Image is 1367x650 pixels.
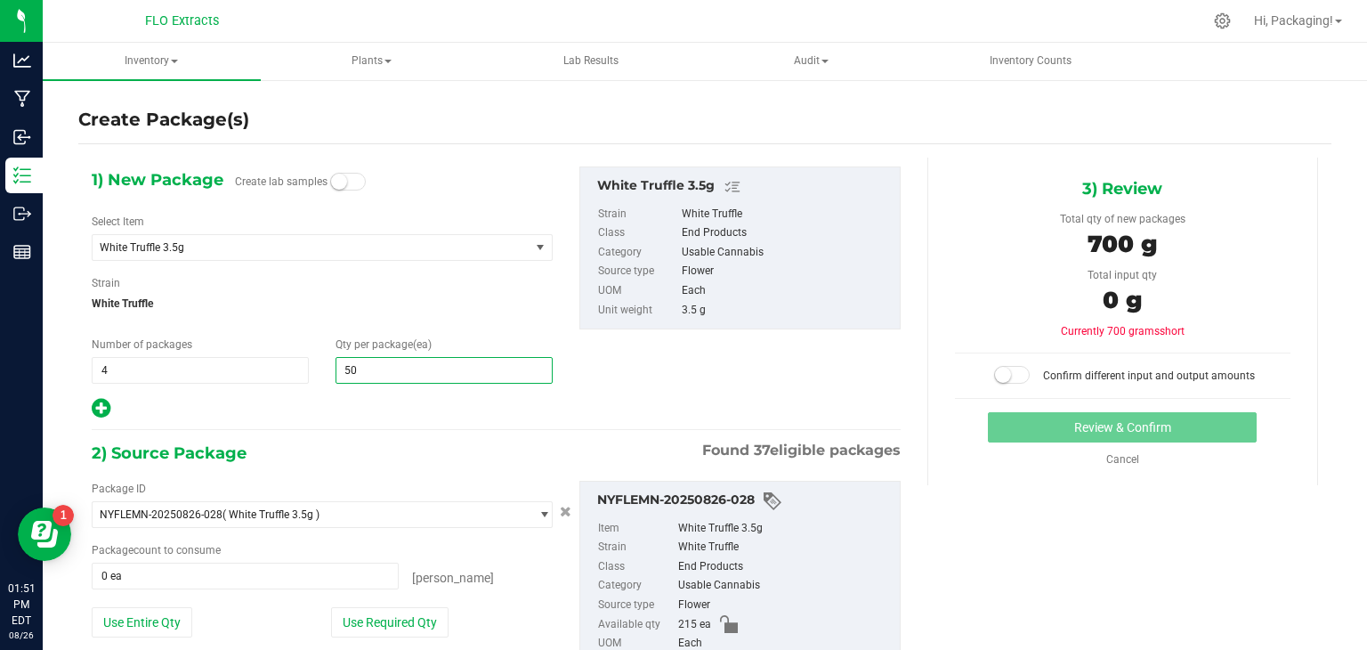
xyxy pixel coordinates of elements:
div: Each [682,281,891,301]
span: Qty per package [336,338,432,351]
span: select [529,235,551,260]
a: Inventory Counts [922,43,1140,80]
div: NYFLEMN-20250826-028 [597,491,891,512]
label: Source type [598,262,678,281]
div: Usable Cannabis [682,243,891,263]
div: 3.5 g [682,301,891,321]
inline-svg: Inventory [13,167,31,184]
div: Usable Cannabis [678,576,891,596]
span: Package ID [92,483,146,495]
span: select [529,502,551,527]
span: Audit [703,44,919,79]
span: Confirm different input and output amounts [1043,370,1255,382]
label: Strain [598,205,678,224]
label: Class [598,557,675,577]
span: [PERSON_NAME] [412,571,494,585]
button: Cancel button [554,500,577,525]
span: (ea) [413,338,432,351]
label: UOM [598,281,678,301]
a: Plants [263,43,481,80]
span: Lab Results [539,53,643,69]
iframe: Resource center unread badge [53,505,74,526]
span: Plants [263,44,480,79]
label: Select Item [92,214,144,230]
a: Inventory [43,43,261,80]
span: White Truffle [92,290,553,317]
span: Inventory Counts [966,53,1096,69]
span: 2) Source Package [92,440,247,467]
span: Package to consume [92,544,221,557]
label: Category [598,576,675,596]
label: Available qty [598,615,675,635]
span: Currently 700 grams [1061,325,1185,337]
span: ( White Truffle 3.5g ) [222,508,320,521]
span: FLO Extracts [145,13,219,28]
div: White Truffle [682,205,891,224]
div: End Products [682,223,891,243]
span: White Truffle 3.5g [100,241,506,254]
span: short [1160,325,1185,337]
span: count [133,544,161,557]
div: Flower [682,262,891,281]
label: Unit weight [598,301,678,321]
div: Manage settings [1211,12,1234,29]
span: NYFLEMN-20250826-028 [100,508,222,521]
inline-svg: Manufacturing [13,90,31,108]
span: Total input qty [1088,269,1157,281]
a: Lab Results [482,43,700,80]
span: Hi, Packaging! [1254,13,1333,28]
p: 01:51 PM EDT [8,581,35,629]
inline-svg: Inbound [13,128,31,146]
span: Number of packages [92,338,192,351]
span: 0 g [1103,286,1142,314]
div: White Truffle 3.5g [597,176,891,198]
input: 4 [93,358,308,383]
span: 700 g [1088,230,1157,258]
span: 37 [754,442,770,459]
button: Use Entire Qty [92,607,192,638]
label: Source type [598,596,675,615]
iframe: Resource center [18,508,71,561]
inline-svg: Analytics [13,52,31,69]
span: Found eligible packages [702,440,901,461]
span: Add new output [92,406,110,418]
div: End Products [678,557,891,577]
inline-svg: Outbound [13,205,31,223]
button: Review & Confirm [988,412,1257,443]
span: 215 ea [678,615,711,635]
label: Item [598,519,675,539]
div: Flower [678,596,891,615]
div: White Truffle 3.5g [678,519,891,539]
label: Class [598,223,678,243]
a: Cancel [1106,453,1139,466]
button: Use Required Qty [331,607,449,638]
span: Total qty of new packages [1060,213,1185,225]
p: 08/26 [8,629,35,642]
label: Strain [598,538,675,557]
span: 1) New Package [92,167,223,193]
span: 3) Review [1082,175,1162,202]
a: Audit [702,43,920,80]
h4: Create Package(s) [78,107,249,133]
label: Category [598,243,678,263]
inline-svg: Reports [13,243,31,261]
div: White Truffle [678,538,891,557]
label: Create lab samples [235,168,328,195]
label: Strain [92,275,120,291]
input: 0 ea [93,564,398,589]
